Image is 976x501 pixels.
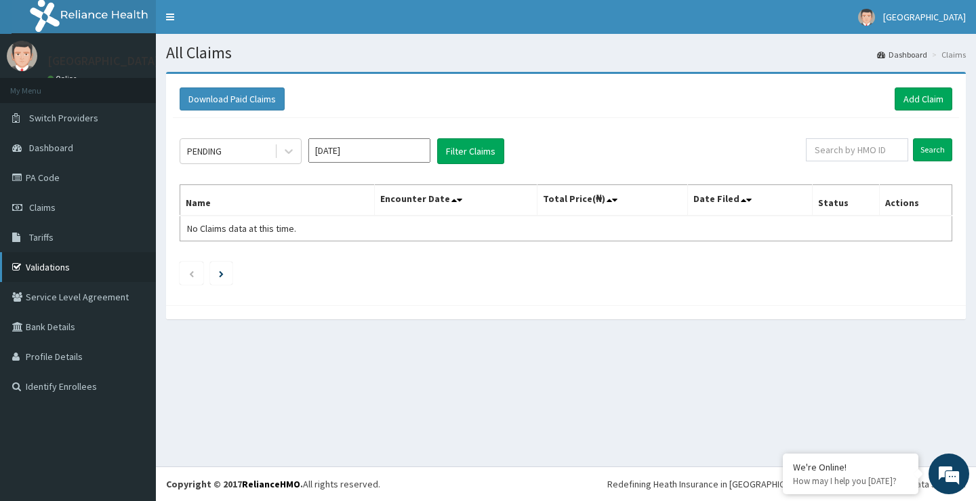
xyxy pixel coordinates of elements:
[47,55,159,67] p: [GEOGRAPHIC_DATA]
[858,9,875,26] img: User Image
[437,138,504,164] button: Filter Claims
[180,185,375,216] th: Name
[793,461,908,473] div: We're Online!
[188,267,195,279] a: Previous page
[219,267,224,279] a: Next page
[29,112,98,124] span: Switch Providers
[187,144,222,158] div: PENDING
[156,466,976,501] footer: All rights reserved.
[806,138,908,161] input: Search by HMO ID
[607,477,966,491] div: Redefining Heath Insurance in [GEOGRAPHIC_DATA] using Telemedicine and Data Science!
[812,185,879,216] th: Status
[47,74,80,83] a: Online
[166,44,966,62] h1: All Claims
[166,478,303,490] strong: Copyright © 2017 .
[29,231,54,243] span: Tariffs
[242,478,300,490] a: RelianceHMO
[374,185,537,216] th: Encounter Date
[29,142,73,154] span: Dashboard
[7,41,37,71] img: User Image
[308,138,430,163] input: Select Month and Year
[180,87,285,111] button: Download Paid Claims
[29,201,56,214] span: Claims
[883,11,966,23] span: [GEOGRAPHIC_DATA]
[879,185,952,216] th: Actions
[877,49,927,60] a: Dashboard
[687,185,812,216] th: Date Filed
[537,185,687,216] th: Total Price(₦)
[895,87,952,111] a: Add Claim
[913,138,952,161] input: Search
[929,49,966,60] li: Claims
[793,475,908,487] p: How may I help you today?
[187,222,296,235] span: No Claims data at this time.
